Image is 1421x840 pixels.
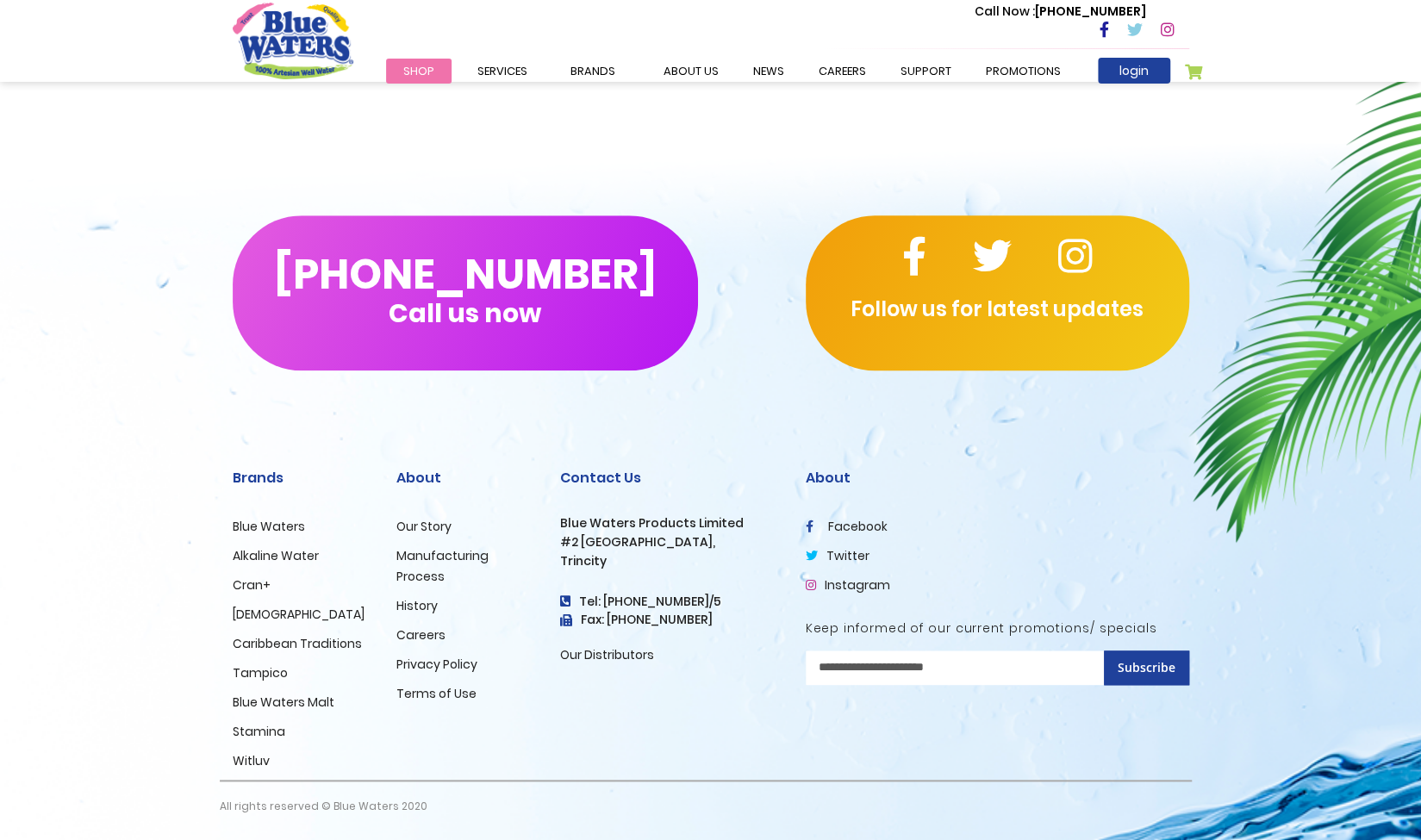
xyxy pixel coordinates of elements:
span: Subscribe [1118,659,1175,675]
a: Instagram [806,576,890,594]
a: login [1098,58,1170,84]
a: Stamina [233,723,285,740]
a: Our Story [396,518,452,535]
button: Subscribe [1104,650,1189,685]
p: [PHONE_NUMBER] [975,3,1146,21]
a: News [736,59,801,84]
a: Alkaline Water [233,547,319,564]
a: Tampico [233,664,288,681]
h2: About [396,470,534,486]
h4: Tel: [PHONE_NUMBER]/5 [560,594,780,609]
a: Our Distributors [560,646,654,663]
a: twitter [806,547,869,564]
span: Call Now : [975,3,1035,20]
h5: Keep informed of our current promotions/ specials [806,621,1189,636]
a: Caribbean Traditions [233,635,362,652]
h2: Contact Us [560,470,780,486]
h3: Blue Waters Products Limited [560,516,780,531]
a: Blue Waters Malt [233,694,334,711]
a: History [396,597,438,614]
a: Careers [396,626,446,644]
a: Cran+ [233,576,271,594]
a: about us [646,59,736,84]
p: Follow us for latest updates [806,294,1189,325]
a: Witluv [233,752,270,769]
a: store logo [233,3,353,78]
a: Manufacturing Process [396,547,489,585]
h3: Trincity [560,554,780,569]
button: [PHONE_NUMBER]Call us now [233,215,698,370]
a: careers [801,59,883,84]
h2: Brands [233,470,371,486]
a: Blue Waters [233,518,305,535]
a: Privacy Policy [396,656,477,673]
a: Promotions [969,59,1078,84]
a: [DEMOGRAPHIC_DATA] [233,606,365,623]
a: Terms of Use [396,685,477,702]
p: All rights reserved © Blue Waters 2020 [220,781,427,831]
a: support [883,59,969,84]
span: Shop [403,63,434,79]
h3: #2 [GEOGRAPHIC_DATA], [560,535,780,550]
span: Call us now [389,308,541,318]
span: Services [477,63,527,79]
a: facebook [806,518,888,535]
h2: About [806,470,1189,486]
h3: Fax: [PHONE_NUMBER] [560,613,780,627]
span: Brands [570,63,615,79]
